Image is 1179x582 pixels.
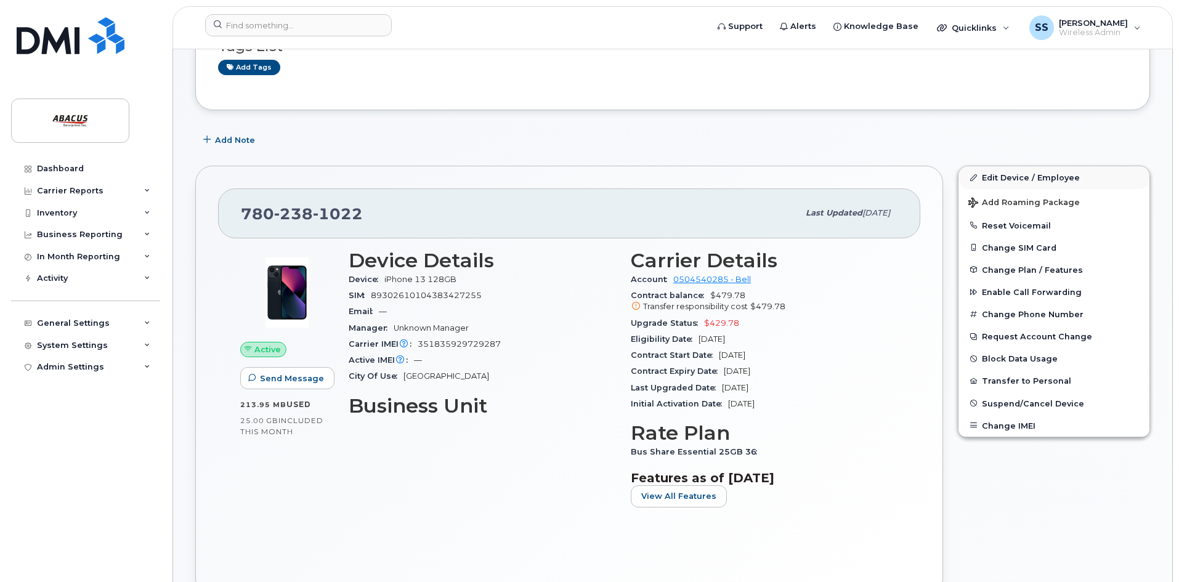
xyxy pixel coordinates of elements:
[274,204,313,223] span: 238
[631,485,727,507] button: View All Features
[844,20,918,33] span: Knowledge Base
[349,275,384,284] span: Device
[631,383,722,392] span: Last Upgraded Date
[241,204,363,223] span: 780
[250,256,324,329] img: image20231002-3703462-1ig824h.jpeg
[643,302,748,311] span: Transfer responsibility cost
[349,371,403,381] span: City Of Use
[958,370,1149,392] button: Transfer to Personal
[728,20,763,33] span: Support
[958,392,1149,414] button: Suspend/Cancel Device
[958,303,1149,325] button: Change Phone Number
[1035,20,1048,35] span: SS
[982,288,1082,297] span: Enable Call Forwarding
[349,339,418,349] span: Carrier IMEI
[631,318,704,328] span: Upgrade Status
[418,339,501,349] span: 351835929729287
[958,259,1149,281] button: Change Plan / Features
[215,134,255,146] span: Add Note
[286,400,311,409] span: used
[631,399,728,408] span: Initial Activation Date
[641,490,716,502] span: View All Features
[1059,28,1128,38] span: Wireless Admin
[631,350,719,360] span: Contract Start Date
[218,39,1127,54] h3: Tags List
[394,323,469,333] span: Unknown Manager
[790,20,816,33] span: Alerts
[205,14,392,36] input: Find something...
[750,302,785,311] span: $479.78
[825,14,927,39] a: Knowledge Base
[724,366,750,376] span: [DATE]
[349,249,616,272] h3: Device Details
[631,249,898,272] h3: Carrier Details
[349,291,371,300] span: SIM
[403,371,489,381] span: [GEOGRAPHIC_DATA]
[384,275,456,284] span: iPhone 13 128GB
[631,471,898,485] h3: Features as of [DATE]
[958,236,1149,259] button: Change SIM Card
[862,208,890,217] span: [DATE]
[958,347,1149,370] button: Block Data Usage
[195,129,265,151] button: Add Note
[631,447,763,456] span: Bus Share Essential 25GB 36
[968,198,1080,209] span: Add Roaming Package
[240,367,334,389] button: Send Message
[260,373,324,384] span: Send Message
[254,344,281,355] span: Active
[240,416,323,436] span: included this month
[699,334,725,344] span: [DATE]
[631,291,898,313] span: $479.78
[371,291,482,300] span: 89302610104383427255
[958,325,1149,347] button: Request Account Change
[631,275,673,284] span: Account
[958,281,1149,303] button: Enable Call Forwarding
[631,334,699,344] span: Eligibility Date
[313,204,363,223] span: 1022
[719,350,745,360] span: [DATE]
[806,208,862,217] span: Last updated
[982,398,1084,408] span: Suspend/Cancel Device
[958,189,1149,214] button: Add Roaming Package
[349,323,394,333] span: Manager
[722,383,748,392] span: [DATE]
[673,275,751,284] a: 0504540285 - Bell
[379,307,387,316] span: —
[414,355,422,365] span: —
[771,14,825,39] a: Alerts
[728,399,755,408] span: [DATE]
[218,60,280,75] a: Add tags
[958,414,1149,437] button: Change IMEI
[928,15,1018,40] div: Quicklinks
[709,14,771,39] a: Support
[349,395,616,417] h3: Business Unit
[631,291,710,300] span: Contract balance
[952,23,997,33] span: Quicklinks
[349,355,414,365] span: Active IMEI
[1021,15,1149,40] div: Shawn Soetaert
[958,166,1149,188] a: Edit Device / Employee
[240,416,278,425] span: 25.00 GB
[958,214,1149,236] button: Reset Voicemail
[349,307,379,316] span: Email
[982,265,1083,274] span: Change Plan / Features
[631,422,898,444] h3: Rate Plan
[631,366,724,376] span: Contract Expiry Date
[240,400,286,409] span: 213.95 MB
[1059,18,1128,28] span: [PERSON_NAME]
[704,318,739,328] span: $429.78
